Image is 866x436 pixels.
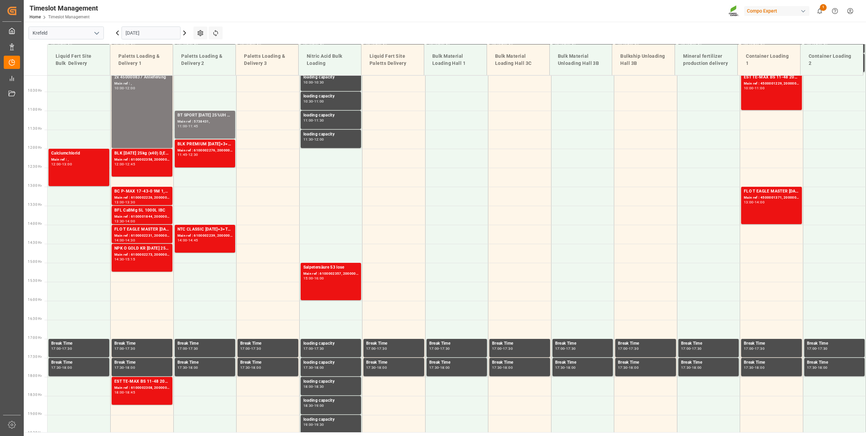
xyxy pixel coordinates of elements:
[114,359,170,366] div: Break Time
[125,201,135,204] div: 13:30
[124,87,125,90] div: -
[125,347,135,350] div: 17:30
[125,391,135,394] div: 18:45
[187,239,188,242] div: -
[188,153,198,156] div: 12:30
[303,347,313,350] div: 17:00
[313,277,314,280] div: -
[692,347,702,350] div: 17:30
[314,404,324,407] div: 19:00
[806,50,858,70] div: Container Loading 2
[61,366,62,369] div: -
[492,347,502,350] div: 17:00
[125,220,135,223] div: 14:00
[51,150,107,157] div: Calciumchlorid
[28,355,42,359] span: 17:30 Hr
[313,81,314,84] div: -
[439,347,440,350] div: -
[62,163,72,166] div: 13:00
[125,87,135,90] div: 12:00
[314,81,324,84] div: 10:30
[114,220,124,223] div: 13:30
[28,108,42,111] span: 11:00 Hr
[313,366,314,369] div: -
[114,150,170,157] div: BLK [DATE] 25kg (x40) D,EN,PL,IT,SI
[124,220,125,223] div: -
[366,366,376,369] div: 17:30
[61,347,62,350] div: -
[177,148,233,153] div: Main ref : 6100002276, 2000001525
[250,366,251,369] div: -
[744,4,812,17] button: Compo Expert
[628,347,629,350] div: -
[188,239,198,242] div: 14:45
[303,404,313,407] div: 18:30
[28,412,42,416] span: 19:00 Hr
[691,347,692,350] div: -
[177,141,233,148] div: BLK PREMIUM [DATE]+3+TE 1200kg ISPM BB
[124,347,125,350] div: -
[618,359,673,366] div: Break Time
[314,138,324,141] div: 12:00
[807,366,817,369] div: 17:30
[116,50,167,70] div: Paletts Loading & Delivery 1
[177,125,187,128] div: 11:00
[313,404,314,407] div: -
[178,50,230,70] div: Paletts Loading & Delivery 2
[303,378,359,385] div: loading capacity
[314,385,324,388] div: 18:30
[681,347,691,350] div: 17:00
[303,81,313,84] div: 10:00
[429,366,439,369] div: 17:30
[566,347,576,350] div: 17:30
[62,347,72,350] div: 17:30
[376,366,377,369] div: -
[251,347,261,350] div: 17:30
[61,163,62,166] div: -
[812,3,827,19] button: show 1 new notifications
[28,336,42,340] span: 17:00 Hr
[744,359,799,366] div: Break Time
[744,81,799,87] div: Main ref : 4500001229, 2000001221
[114,258,124,261] div: 14:30
[30,3,98,13] div: Timeslot Management
[51,366,61,369] div: 17:30
[114,385,170,391] div: Main ref : 6100002308, 2000001854
[51,157,107,163] div: Main ref : ,
[28,165,42,168] span: 12:30 Hr
[240,347,250,350] div: 17:00
[114,81,170,87] div: Main ref : ,
[251,366,261,369] div: 18:00
[754,347,755,350] div: -
[28,146,42,149] span: 12:00 Hr
[114,252,170,258] div: Main ref : 6100002273, 2000001814
[29,26,104,39] input: Type to search/select
[744,366,754,369] div: 17:30
[125,163,135,166] div: 12:45
[629,366,639,369] div: 18:00
[240,366,250,369] div: 17:30
[314,119,324,122] div: 11:30
[744,201,754,204] div: 13:00
[114,214,170,220] div: Main ref : 6100001844, 2000000231
[313,385,314,388] div: -
[313,423,314,426] div: -
[188,125,198,128] div: 11:45
[124,258,125,261] div: -
[303,397,359,404] div: loading capacity
[503,347,513,350] div: 17:30
[30,15,41,19] a: Home
[53,50,105,70] div: Liquid Fert Site Bulk Delivery
[114,239,124,242] div: 14:00
[114,226,170,233] div: FLO T EAGLE MASTER [DATE] 25kg(x40) INTFLO T BKR [DATE] 25kg (x40) D,ATTPL K [DATE] 25kg (x40) D,...
[51,340,107,347] div: Break Time
[313,100,314,103] div: -
[314,423,324,426] div: 19:30
[121,26,181,39] input: DD.MM.YYYY
[303,277,313,280] div: 15:00
[177,112,233,119] div: BT SPORT [DATE] 25%UH 3M FOL 25 INT MSE;EST MF BS KR 13-40-0 FOL 20 INT MSE;EST PL KR 18-24-5 FOL...
[755,87,765,90] div: 11:00
[807,359,862,366] div: Break Time
[492,366,502,369] div: 17:30
[818,347,828,350] div: 17:30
